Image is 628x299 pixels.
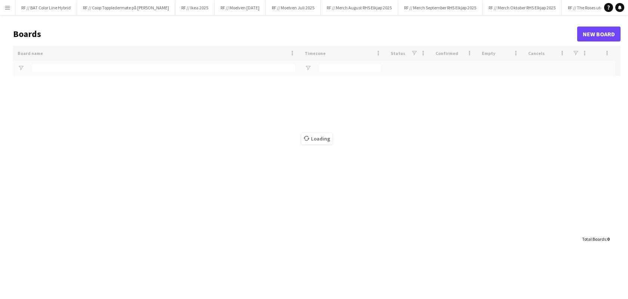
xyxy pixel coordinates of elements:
[13,28,577,40] h1: Boards
[483,0,562,15] button: RF // Merch Oktober RHS Elkjøp 2025
[301,133,332,144] span: Loading
[266,0,321,15] button: RF // Moelven Juli 2025
[582,232,609,246] div: :
[582,236,606,242] span: Total Boards
[175,0,215,15] button: RF // Ikea 2025
[398,0,483,15] button: RF // Merch September RHS Elkjøp 2025
[77,0,175,15] button: RF // Coop Toppledermøte på [PERSON_NAME]
[607,236,609,242] span: 0
[215,0,266,15] button: RF // Moelven [DATE]
[321,0,398,15] button: RF // Merch August RHS Elkjøp 2025
[15,0,77,15] button: RF // BAT Color Line Hybrid
[577,27,621,41] a: New Board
